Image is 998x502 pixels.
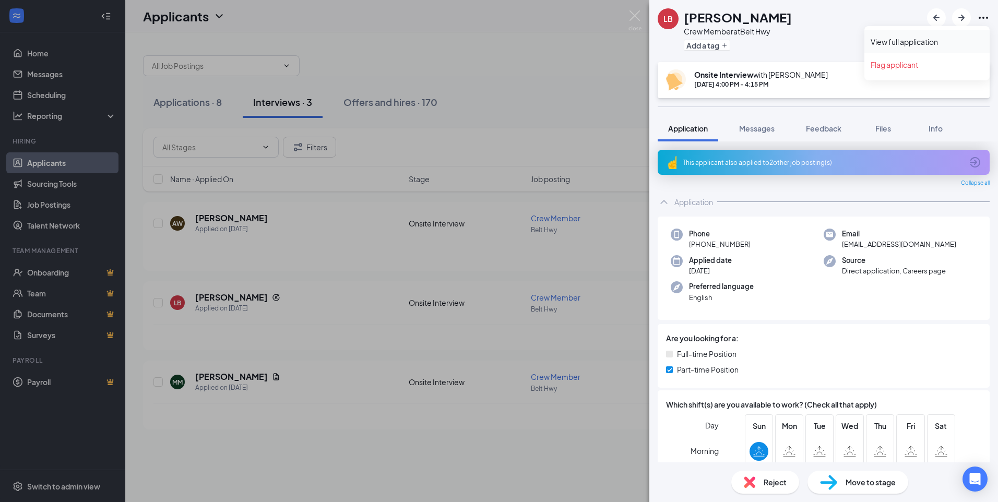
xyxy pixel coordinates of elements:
[666,399,877,410] span: Which shift(s) are you available to work? (Check all that apply)
[684,26,792,37] div: Crew Member at Belt Hwy
[658,196,670,208] svg: ChevronUp
[689,266,732,276] span: [DATE]
[668,124,708,133] span: Application
[955,11,968,24] svg: ArrowRight
[677,364,739,375] span: Part-time Position
[739,124,775,133] span: Messages
[764,476,787,488] span: Reject
[932,420,951,432] span: Sat
[977,11,990,24] svg: Ellipses
[684,40,730,51] button: PlusAdd a tag
[689,239,751,249] span: [PHONE_NUMBER]
[780,420,799,432] span: Mon
[871,37,983,47] a: View full application
[694,69,828,80] div: with [PERSON_NAME]
[930,11,943,24] svg: ArrowLeftNew
[689,281,754,292] span: Preferred language
[842,255,946,266] span: Source
[806,124,841,133] span: Feedback
[666,332,739,344] span: Are you looking for a:
[840,420,859,432] span: Wed
[689,229,751,239] span: Phone
[901,420,920,432] span: Fri
[871,420,889,432] span: Thu
[691,441,719,460] span: Morning
[963,467,988,492] div: Open Intercom Messenger
[689,292,754,303] span: English
[952,8,971,27] button: ArrowRight
[694,70,753,79] b: Onsite Interview
[842,239,956,249] span: [EMAIL_ADDRESS][DOMAIN_NAME]
[721,42,728,49] svg: Plus
[674,197,713,207] div: Application
[677,348,736,360] span: Full-time Position
[750,420,768,432] span: Sun
[875,124,891,133] span: Files
[689,255,732,266] span: Applied date
[961,179,990,187] span: Collapse all
[846,476,896,488] span: Move to stage
[969,156,981,169] svg: ArrowCircle
[694,80,828,89] div: [DATE] 4:00 PM - 4:15 PM
[810,420,829,432] span: Tue
[684,8,792,26] h1: [PERSON_NAME]
[705,420,719,431] span: Day
[683,158,963,167] div: This applicant also applied to 2 other job posting(s)
[663,14,673,24] div: LB
[929,124,943,133] span: Info
[842,229,956,239] span: Email
[842,266,946,276] span: Direct application, Careers page
[927,8,946,27] button: ArrowLeftNew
